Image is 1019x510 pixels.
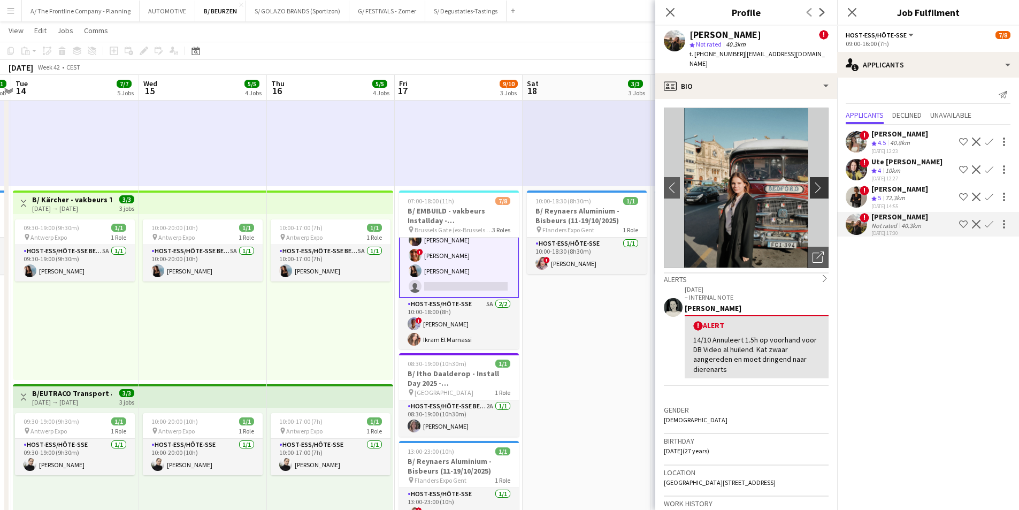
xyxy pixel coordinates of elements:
[871,175,943,182] div: [DATE] 12:27
[32,195,112,204] h3: B/ Kärcher - vakbeurs Transport & Logistics - [GEOGRAPHIC_DATA] Expo (14+16/10/25)
[871,222,899,230] div: Not rated
[22,1,140,21] button: A/ The Frontline Company - Planning
[117,80,132,88] span: 7/7
[30,24,51,37] a: Edit
[24,224,79,232] span: 09:30-19:00 (9h30m)
[525,85,539,97] span: 18
[244,80,259,88] span: 5/5
[623,197,638,205] span: 1/1
[664,272,829,284] div: Alerts
[143,79,157,88] span: Wed
[871,230,928,237] div: [DATE] 17:30
[860,131,869,140] span: !
[664,447,709,455] span: [DATE] (27 years)
[271,79,285,88] span: Thu
[878,166,881,174] span: 4
[871,212,928,222] div: [PERSON_NAME]
[14,85,28,97] span: 14
[871,157,943,166] div: Ute [PERSON_NAME]
[878,194,881,202] span: 5
[416,317,422,324] span: !
[689,30,761,40] div: [PERSON_NAME]
[158,233,195,241] span: Antwerp Expo
[158,427,195,435] span: Antwerp Expo
[399,213,519,298] app-card-role: Host-ess/Hôte-sse5A3/409:00-16:00 (7h)[PERSON_NAME]![PERSON_NAME][PERSON_NAME]
[367,224,382,232] span: 1/1
[80,24,112,37] a: Comms
[495,476,510,484] span: 1 Role
[495,447,510,455] span: 1/1
[271,439,390,475] app-card-role: Host-ess/Hôte-sse1/110:00-17:00 (7h)[PERSON_NAME]
[399,369,519,388] h3: B/ Itho Daalderop - Install Day 2025 - [GEOGRAPHIC_DATA]
[543,257,550,263] span: !
[415,476,466,484] span: Flanders Expo Gent
[689,50,745,58] span: t. [PHONE_NUMBER]
[693,321,820,331] div: Alert
[871,129,928,139] div: [PERSON_NAME]
[527,79,539,88] span: Sat
[415,389,473,397] span: [GEOGRAPHIC_DATA]
[399,400,519,437] app-card-role: Host-ess/Hôte-sse Beurs - Foire2A1/108:30-19:00 (10h30m)[PERSON_NAME]
[807,247,829,268] div: Open photos pop-in
[527,191,647,274] app-job-card: 10:00-18:30 (8h30m)1/1B/ Reynaers Aluminium - Bisbeurs (11-19/10/2025) Flanders Expo Gent1 RoleHo...
[34,26,47,35] span: Edit
[399,79,408,88] span: Fri
[9,26,24,35] span: View
[664,436,829,446] h3: Birthday
[30,427,67,435] span: Antwerp Expo
[664,108,829,268] img: Crew avatar or photo
[899,222,923,230] div: 40.3km
[655,79,668,88] span: Sun
[143,245,263,281] app-card-role: Host-ess/Hôte-sse Beurs - Foire5A1/110:00-20:00 (10h)[PERSON_NAME]
[689,50,825,67] span: | [EMAIL_ADDRESS][DOMAIN_NAME]
[119,389,134,397] span: 3/3
[664,416,727,424] span: [DEMOGRAPHIC_DATA]
[535,197,591,205] span: 10:00-18:30 (8h30m)
[111,427,126,435] span: 1 Role
[271,245,390,281] app-card-role: Host-ess/Hôte-sse Beurs - Foire5A1/110:00-17:00 (7h)[PERSON_NAME]
[492,226,510,234] span: 3 Roles
[655,191,775,274] app-job-card: 10:00-18:30 (8h30m)1/1B/ Reynaers Aluminium - Bisbeurs (11-19/10/2025) Flanders Expo Gent1 RoleHo...
[279,224,323,232] span: 10:00-17:00 (7h)
[53,24,78,37] a: Jobs
[140,1,195,21] button: AUTOMOTIVE
[286,427,323,435] span: Antwerp Expo
[655,238,775,274] app-card-role: Host-ess/Hôte-sse1/110:00-18:30 (8h30m)![PERSON_NAME]
[664,468,829,477] h3: Location
[664,499,829,508] h3: Work history
[245,89,262,97] div: 4 Jobs
[878,139,886,147] span: 4.5
[15,413,135,475] app-job-card: 09:30-19:00 (9h30m)1/1 Antwerp Expo1 RoleHost-ess/Hôte-sse1/109:30-19:00 (9h30m)[PERSON_NAME]
[892,111,922,119] span: Declined
[4,24,28,37] a: View
[32,204,112,212] div: [DATE] → [DATE]
[399,353,519,437] div: 08:30-19:00 (10h30m)1/1B/ Itho Daalderop - Install Day 2025 - [GEOGRAPHIC_DATA] [GEOGRAPHIC_DATA]...
[500,80,518,88] span: 9/10
[271,413,390,475] app-job-card: 10:00-17:00 (7h)1/1 Antwerp Expo1 RoleHost-ess/Hôte-sse1/110:00-17:00 (7h)[PERSON_NAME]
[367,417,382,425] span: 1/1
[349,1,425,21] button: G/ FESTIVALS - Zomer
[846,111,884,119] span: Applicants
[664,405,829,415] h3: Gender
[883,194,907,203] div: 72.3km
[279,417,323,425] span: 10:00-17:00 (7h)
[35,63,62,71] span: Week 42
[111,417,126,425] span: 1/1
[366,427,382,435] span: 1 Role
[860,213,869,223] span: !
[117,89,134,97] div: 5 Jobs
[685,303,829,313] div: [PERSON_NAME]
[664,478,776,486] span: [GEOGRAPHIC_DATA][STREET_ADDRESS]
[846,31,915,39] button: Host-ess/Hôte-sse
[15,219,135,281] app-job-card: 09:30-19:00 (9h30m)1/1 Antwerp Expo1 RoleHost-ess/Hôte-sse Beurs - Foire5A1/109:30-19:00 (9h30m)[...
[372,80,387,88] span: 5/5
[408,197,454,205] span: 07:00-18:00 (11h)
[883,166,902,176] div: 10km
[623,226,638,234] span: 1 Role
[399,191,519,349] app-job-card: 07:00-18:00 (11h)7/8B/ EMBUILD - vakbeurs Installday - [GEOGRAPHIC_DATA] Brussels Gate (ex-Brusse...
